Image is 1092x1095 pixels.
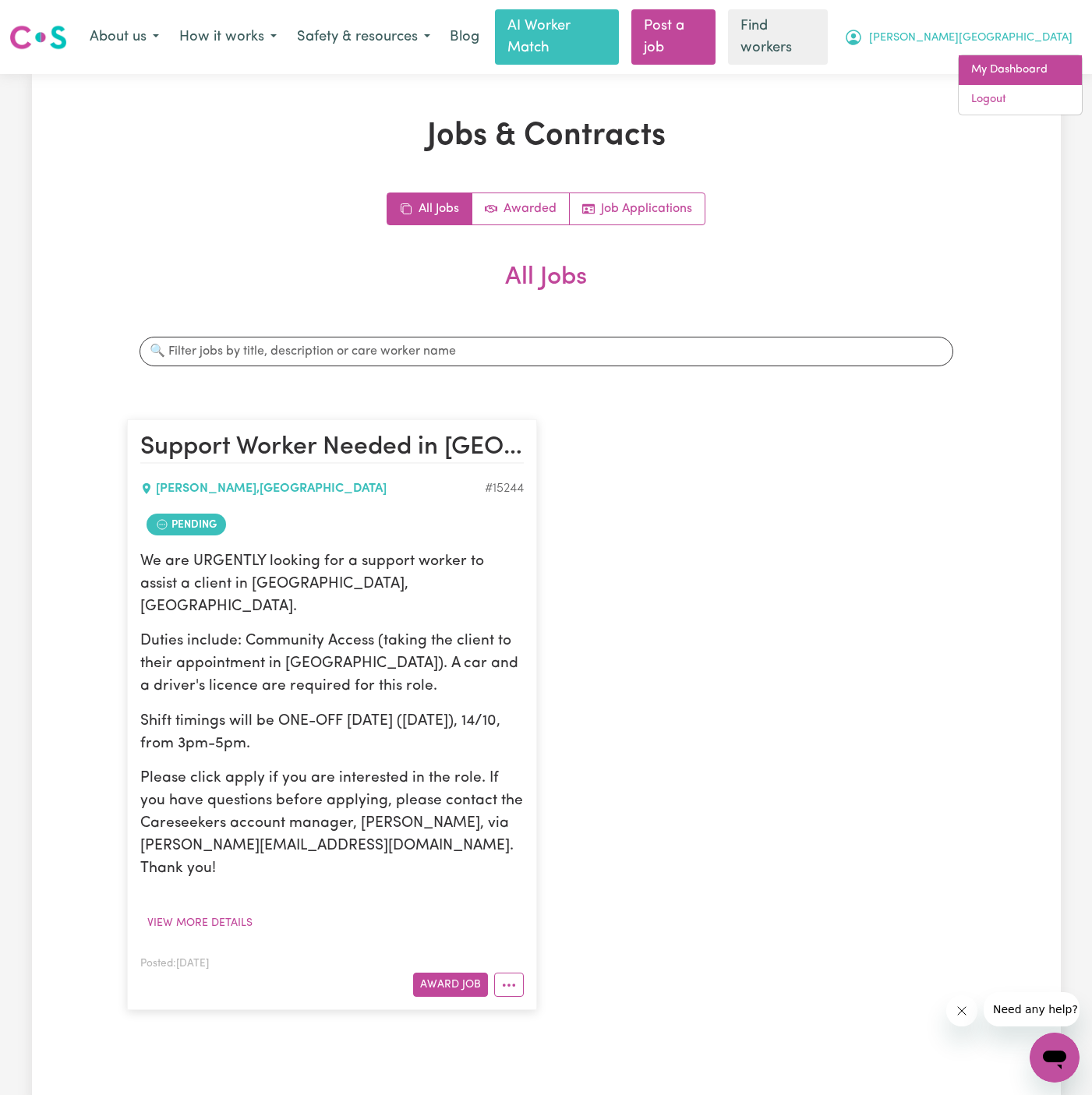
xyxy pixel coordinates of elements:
[80,21,169,54] button: About us
[140,959,209,969] span: Posted: [DATE]
[959,55,1082,85] a: My Dashboard
[140,479,485,498] div: [PERSON_NAME] , [GEOGRAPHIC_DATA]
[959,85,1082,115] a: Logout
[140,768,524,880] p: Please click apply if you are interested in the role. If you have questions before applying, plea...
[140,911,260,935] button: View more details
[440,20,489,55] a: Blog
[147,514,226,535] span: Job contract pending review by care worker
[387,193,472,224] a: All jobs
[9,19,67,55] a: Careseekers logo
[631,9,715,65] a: Post a job
[1030,1033,1080,1083] iframe: Button to launch messaging window
[728,9,828,65] a: Find workers
[570,193,705,224] a: Job applications
[140,711,524,756] p: Shift timings will be ONE-OFF [DATE] ([DATE]), 14/10, from 3pm-5pm.
[140,551,524,618] p: We are URGENTLY looking for a support worker to assist a client in [GEOGRAPHIC_DATA], [GEOGRAPHIC...
[472,193,570,224] a: Active jobs
[869,30,1073,47] span: [PERSON_NAME][GEOGRAPHIC_DATA]
[127,118,966,155] h1: Jobs & Contracts
[169,21,287,54] button: How it works
[9,23,67,51] img: Careseekers logo
[140,631,524,698] p: Duties include: Community Access (taking the client to their appointment in [GEOGRAPHIC_DATA]). A...
[958,55,1083,115] div: My Account
[413,973,488,997] button: Award Job
[495,9,619,65] a: AI Worker Match
[127,263,966,317] h2: All Jobs
[140,337,953,366] input: 🔍 Filter jobs by title, description or care worker name
[494,973,524,997] button: More options
[140,433,524,464] h2: Support Worker Needed in Eastwood, NSW
[984,992,1080,1026] iframe: Message from company
[485,479,524,498] div: Job ID #15244
[946,995,977,1026] iframe: Close message
[287,21,440,54] button: Safety & resources
[834,21,1083,54] button: My Account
